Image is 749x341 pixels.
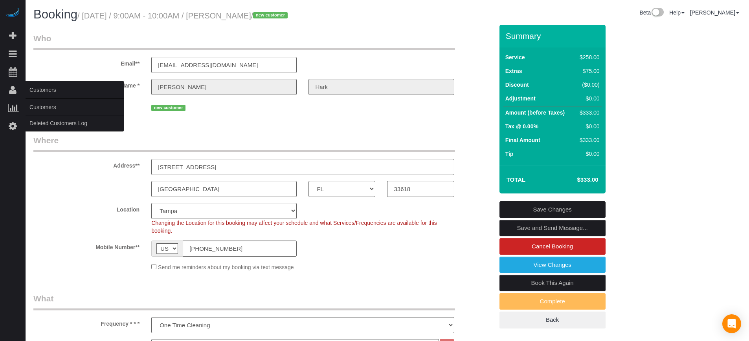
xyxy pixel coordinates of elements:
img: Automaid Logo [5,8,20,19]
label: Adjustment [505,95,536,102]
label: Location [28,203,145,213]
input: Last Name** [308,79,454,95]
a: Deleted Customers Log [26,115,124,131]
a: Help [669,9,685,16]
legend: Where [33,135,455,152]
img: New interface [651,8,664,18]
div: $0.00 [576,95,599,102]
a: Cancel Booking [499,238,606,255]
div: $75.00 [576,67,599,75]
div: $0.00 [576,150,599,158]
legend: What [33,293,455,310]
a: Customers [26,99,124,115]
h3: Summary [506,31,602,40]
a: [PERSON_NAME] [690,9,739,16]
label: Discount [505,81,529,89]
span: Booking [33,7,77,21]
a: Book This Again [499,275,606,291]
input: Zip Code** [387,181,454,197]
div: $333.00 [576,136,599,144]
label: Mobile Number** [28,241,145,251]
div: ($0.00) [576,81,599,89]
legend: Who [33,33,455,50]
label: Tip [505,150,514,158]
h4: $333.00 [553,177,598,183]
div: $258.00 [576,53,599,61]
div: $0.00 [576,122,599,130]
span: Changing the Location for this booking may affect your schedule and what Services/Frequencies are... [151,220,437,234]
a: Save and Send Message... [499,220,606,236]
label: Final Amount [505,136,540,144]
span: Send me reminders about my booking via text message [158,264,294,270]
label: Tax @ 0.00% [505,122,538,130]
div: Open Intercom Messenger [722,314,741,333]
label: Service [505,53,525,61]
a: Beta [639,9,664,16]
a: Save Changes [499,201,606,218]
span: Customers [26,81,124,99]
label: Extras [505,67,522,75]
input: First Name** [151,79,297,95]
a: Back [499,312,606,328]
span: new customer [151,105,185,111]
span: new customer [253,12,287,18]
label: Frequency * * * [28,317,145,328]
a: View Changes [499,257,606,273]
span: / [251,11,290,20]
div: $333.00 [576,109,599,117]
input: Mobile Number** [183,241,297,257]
label: Name * [28,79,145,89]
small: / [DATE] / 9:00AM - 10:00AM / [PERSON_NAME] [77,11,290,20]
ul: Customers [26,99,124,131]
strong: Total [507,176,526,183]
label: Amount (before Taxes) [505,109,565,117]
